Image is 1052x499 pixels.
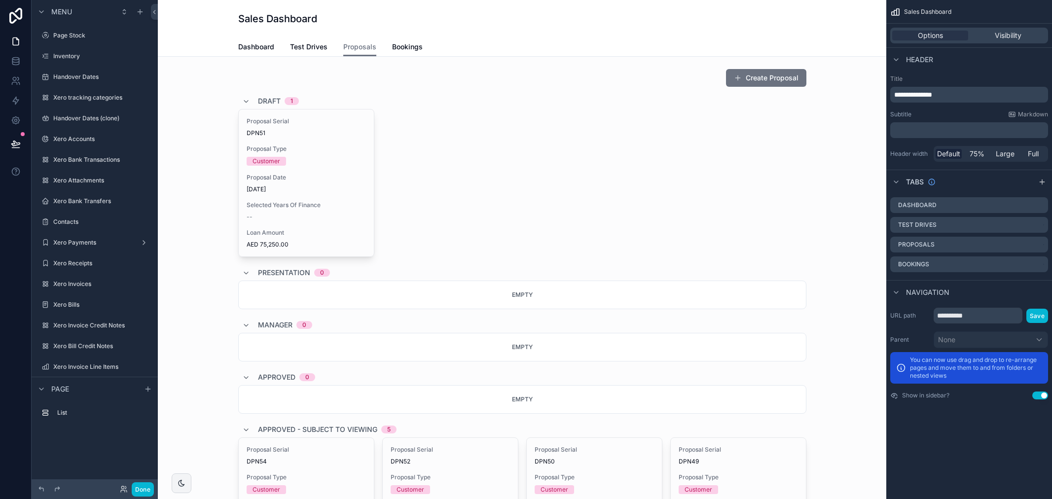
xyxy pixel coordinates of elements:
[53,32,150,39] label: Page Stock
[37,110,152,126] a: Handover Dates (clone)
[37,318,152,333] a: Xero Invoice Credit Notes
[890,110,911,118] label: Subtitle
[906,55,933,65] span: Header
[37,28,152,43] a: Page Stock
[906,177,924,187] span: Tabs
[937,149,960,159] span: Default
[918,31,943,40] span: Options
[37,69,152,85] a: Handover Dates
[37,131,152,147] a: Xero Accounts
[392,38,423,58] a: Bookings
[53,363,150,371] label: Xero Invoice Line Items
[53,135,150,143] label: Xero Accounts
[890,87,1048,103] div: scrollable content
[132,482,154,497] button: Done
[51,384,69,394] span: Page
[57,409,148,417] label: List
[53,177,150,184] label: Xero Attachments
[970,149,984,159] span: 75%
[53,321,150,329] label: Xero Invoice Credit Notes
[37,297,152,313] a: Xero Bills
[238,42,274,52] span: Dashboard
[290,38,327,58] a: Test Drives
[32,400,158,430] div: scrollable content
[890,122,1048,138] div: scrollable content
[53,239,136,247] label: Xero Payments
[53,114,150,122] label: Handover Dates (clone)
[898,201,937,209] label: Dashboard
[238,12,317,26] h1: Sales Dashboard
[910,356,1042,380] p: You can now use drag and drop to re-arrange pages and move them to and from folders or nested views
[51,7,72,17] span: Menu
[343,38,376,57] a: Proposals
[898,260,929,268] label: Bookings
[1008,110,1048,118] a: Markdown
[934,331,1048,348] button: None
[37,276,152,292] a: Xero Invoices
[53,73,150,81] label: Handover Dates
[995,31,1021,40] span: Visibility
[37,338,152,354] a: Xero Bill Credit Notes
[53,259,150,267] label: Xero Receipts
[890,150,930,158] label: Header width
[37,48,152,64] a: Inventory
[902,392,949,399] label: Show in sidebar?
[53,94,150,102] label: Xero tracking categories
[37,214,152,230] a: Contacts
[1018,110,1048,118] span: Markdown
[53,52,150,60] label: Inventory
[53,342,150,350] label: Xero Bill Credit Notes
[37,235,152,250] a: Xero Payments
[37,359,152,375] a: Xero Invoice Line Items
[53,197,150,205] label: Xero Bank Transfers
[906,287,949,297] span: Navigation
[938,335,955,345] span: None
[890,336,930,344] label: Parent
[996,149,1015,159] span: Large
[898,221,937,229] label: Test Drives
[904,8,951,16] span: Sales Dashboard
[53,280,150,288] label: Xero Invoices
[392,42,423,52] span: Bookings
[37,90,152,106] a: Xero tracking categories
[898,241,935,249] label: Proposals
[1028,149,1039,159] span: Full
[290,42,327,52] span: Test Drives
[53,156,150,164] label: Xero Bank Transactions
[37,152,152,168] a: Xero Bank Transactions
[238,38,274,58] a: Dashboard
[1026,309,1048,323] button: Save
[53,301,150,309] label: Xero Bills
[37,173,152,188] a: Xero Attachments
[890,75,1048,83] label: Title
[37,193,152,209] a: Xero Bank Transfers
[343,42,376,52] span: Proposals
[890,312,930,320] label: URL path
[37,255,152,271] a: Xero Receipts
[53,218,150,226] label: Contacts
